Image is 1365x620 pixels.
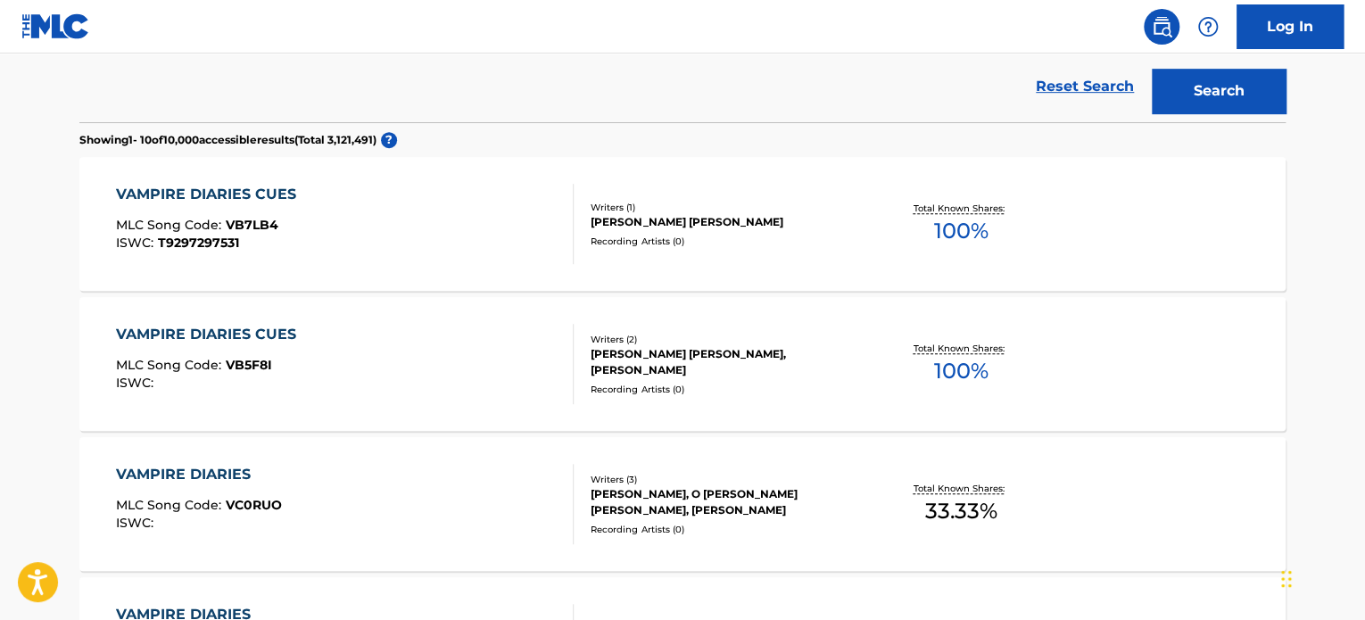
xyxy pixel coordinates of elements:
p: Total Known Shares: [913,482,1008,495]
span: VB7LB4 [226,217,278,233]
span: MLC Song Code : [116,357,226,373]
a: VAMPIRE DIARIES CUESMLC Song Code:VB5F8IISWC:Writers (2)[PERSON_NAME] [PERSON_NAME], [PERSON_NAME... [79,297,1286,431]
span: VC0RUO [226,497,282,513]
span: VB5F8I [226,357,272,373]
div: Recording Artists ( 0 ) [591,235,860,248]
button: Search [1152,69,1286,113]
div: Recording Artists ( 0 ) [591,383,860,396]
span: 100 % [933,355,988,387]
p: Total Known Shares: [913,202,1008,215]
span: ISWC : [116,515,158,531]
span: T9297297531 [158,235,239,251]
img: MLC Logo [21,13,90,39]
div: Writers ( 2 ) [591,333,860,346]
img: search [1151,16,1172,37]
div: Writers ( 3 ) [591,473,860,486]
a: Public Search [1144,9,1179,45]
div: [PERSON_NAME], O [PERSON_NAME] [PERSON_NAME], [PERSON_NAME] [591,486,860,518]
span: MLC Song Code : [116,497,226,513]
div: Drag [1281,552,1292,606]
div: [PERSON_NAME] [PERSON_NAME], [PERSON_NAME] [591,346,860,378]
a: VAMPIRE DIARIES CUESMLC Song Code:VB7LB4ISWC:T9297297531Writers (1)[PERSON_NAME] [PERSON_NAME]Rec... [79,157,1286,291]
span: 100 % [933,215,988,247]
p: Showing 1 - 10 of 10,000 accessible results (Total 3,121,491 ) [79,132,376,148]
div: VAMPIRE DIARIES CUES [116,184,305,205]
span: ? [381,132,397,148]
div: VAMPIRE DIARIES [116,464,282,485]
p: Total Known Shares: [913,342,1008,355]
img: help [1197,16,1219,37]
span: MLC Song Code : [116,217,226,233]
div: [PERSON_NAME] [PERSON_NAME] [591,214,860,230]
span: 33.33 % [924,495,997,527]
div: Recording Artists ( 0 ) [591,523,860,536]
div: Help [1190,9,1226,45]
a: VAMPIRE DIARIESMLC Song Code:VC0RUOISWC:Writers (3)[PERSON_NAME], O [PERSON_NAME] [PERSON_NAME], ... [79,437,1286,571]
a: Reset Search [1027,67,1143,106]
div: Writers ( 1 ) [591,201,860,214]
span: ISWC : [116,235,158,251]
div: VAMPIRE DIARIES CUES [116,324,305,345]
iframe: Chat Widget [1276,534,1365,620]
a: Log In [1237,4,1344,49]
span: ISWC : [116,375,158,391]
